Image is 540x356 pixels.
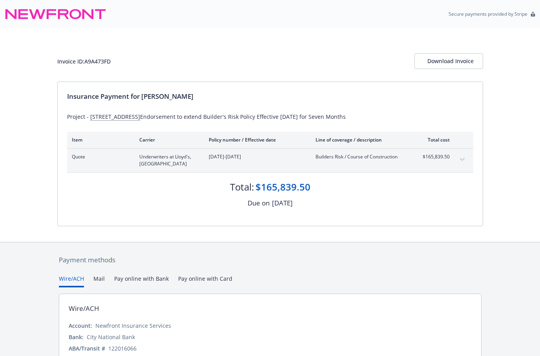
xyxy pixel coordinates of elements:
div: Total: [230,180,254,194]
div: $165,839.50 [255,180,310,194]
button: Mail [93,274,105,287]
div: Wire/ACH [69,303,99,314]
div: 122016066 [108,344,137,352]
div: Payment methods [59,255,482,265]
div: [DATE] [272,198,293,208]
button: Download Invoice [414,53,483,69]
div: Project - Endorsement to extend Builder's Risk Policy Effective [DATE] for Seven Months [67,113,473,121]
span: Builders Risk / Course of Construction [316,153,408,160]
div: Newfront Insurance Services [95,321,171,330]
button: Pay online with Card [178,274,232,287]
p: Secure payments provided by Stripe [449,11,527,17]
span: [DATE]-[DATE] [209,153,303,160]
div: Download Invoice [427,54,470,69]
div: Due on [248,198,270,208]
div: Carrier [139,136,196,143]
span: Underwriters at Lloyd's, [GEOGRAPHIC_DATA] [139,153,196,167]
div: Invoice ID: A9A473FD [57,57,111,65]
div: Total cost [420,136,450,143]
div: Account: [69,321,92,330]
div: Line of coverage / description [316,136,408,143]
button: expand content [456,153,469,166]
div: Bank: [69,333,84,341]
span: Quote [72,153,127,160]
div: Item [72,136,127,143]
button: Wire/ACH [59,274,84,287]
span: $165,839.50 [420,153,450,160]
div: Insurance Payment for [PERSON_NAME] [67,91,473,102]
div: City National Bank [87,333,135,341]
div: Policy number / Effective date [209,136,303,143]
div: QuoteUnderwriters at Lloyd's, [GEOGRAPHIC_DATA][DATE]-[DATE]Builders Risk / Course of Constructio... [67,149,473,172]
button: Pay online with Bank [114,274,169,287]
div: ABA/Transit # [69,344,105,352]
